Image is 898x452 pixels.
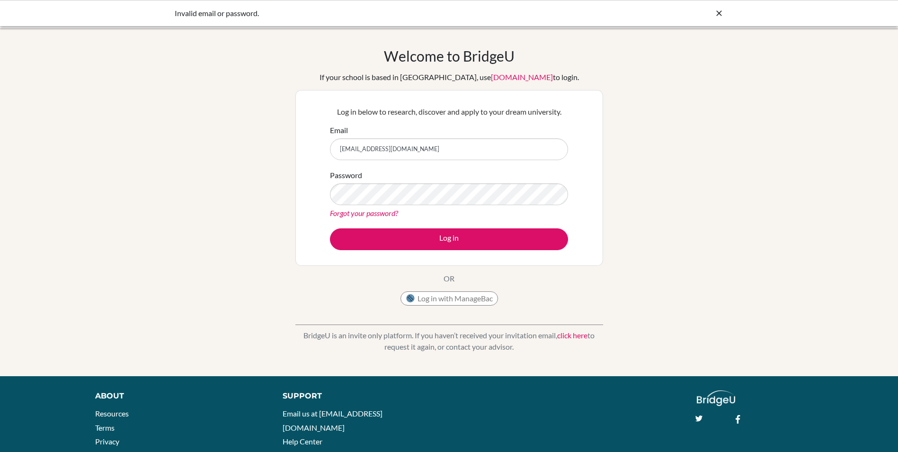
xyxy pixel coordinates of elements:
[330,106,568,118] p: Log in below to research, discover and apply to your dream university.
[400,291,498,306] button: Log in with ManageBac
[283,390,438,402] div: Support
[330,228,568,250] button: Log in
[95,423,115,432] a: Terms
[295,330,603,353] p: BridgeU is an invite only platform. If you haven’t received your invitation email, to request it ...
[283,409,382,432] a: Email us at [EMAIL_ADDRESS][DOMAIN_NAME]
[697,390,735,406] img: logo_white@2x-f4f0deed5e89b7ecb1c2cc34c3e3d731f90f0f143d5ea2071677605dd97b5244.png
[283,437,322,446] a: Help Center
[175,8,582,19] div: Invalid email or password.
[95,409,129,418] a: Resources
[384,47,515,64] h1: Welcome to BridgeU
[444,273,454,284] p: OR
[557,331,587,340] a: click here
[95,390,261,402] div: About
[330,125,348,136] label: Email
[95,437,119,446] a: Privacy
[320,72,579,83] div: If your school is based in [GEOGRAPHIC_DATA], use to login.
[330,170,362,181] label: Password
[330,208,398,217] a: Forgot your password?
[491,72,553,81] a: [DOMAIN_NAME]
